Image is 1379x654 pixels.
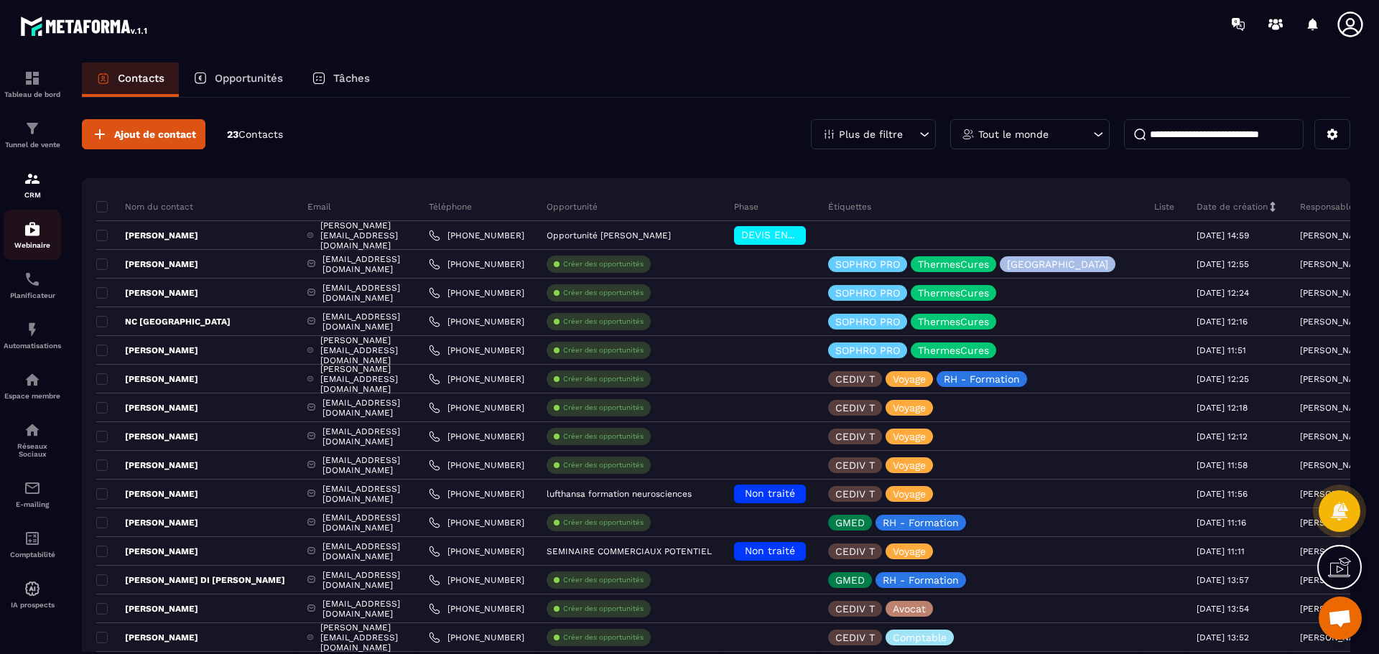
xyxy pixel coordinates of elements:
p: [PERSON_NAME] [1300,604,1370,614]
a: [PHONE_NUMBER] [429,574,524,586]
a: automationsautomationsWebinaire [4,210,61,260]
p: RH - Formation [883,575,959,585]
p: [DATE] 13:57 [1197,575,1249,585]
p: Avocat [893,604,926,614]
p: [PERSON_NAME] [96,488,198,500]
p: Réseaux Sociaux [4,442,61,458]
a: [PHONE_NUMBER] [429,603,524,615]
p: [DATE] 12:25 [1197,374,1249,384]
p: [PERSON_NAME] [96,603,198,615]
p: SOPHRO PRO [835,259,900,269]
p: Créer des opportunités [563,575,644,585]
p: [DATE] 11:58 [1197,460,1248,470]
p: CEDIV T [835,403,875,413]
p: Voyage [893,431,926,442]
p: [PERSON_NAME] [96,373,198,385]
p: [DATE] 13:54 [1197,604,1249,614]
p: SOPHRO PRO [835,317,900,327]
p: ThermesCures [918,259,989,269]
p: ThermesCures [918,317,989,327]
p: RH - Formation [883,518,959,528]
p: [DATE] 11:56 [1197,489,1248,499]
p: Nom du contact [96,201,193,212]
p: SOPHRO PRO [835,345,900,355]
p: [PERSON_NAME] [1300,317,1370,327]
img: automations [24,580,41,597]
a: Contacts [82,62,179,97]
img: social-network [24,421,41,439]
span: Non traité [745,545,795,556]
p: [PERSON_NAME] [96,345,198,356]
p: [DATE] 11:16 [1197,518,1246,528]
p: Comptable [893,632,947,643]
p: Créer des opportunités [563,259,644,269]
p: [PERSON_NAME] [1300,431,1370,442]
a: [PHONE_NUMBER] [429,546,524,557]
p: [DATE] 12:16 [1197,317,1248,327]
p: Étiquettes [828,201,871,212]
p: [PERSON_NAME] [1300,546,1370,556]
p: Créer des opportunités [563,632,644,643]
p: NC [GEOGRAPHIC_DATA] [96,316,231,327]
img: email [24,480,41,497]
a: [PHONE_NUMBER] [429,431,524,442]
span: Non traité [745,487,795,499]
p: [PERSON_NAME] [96,431,198,442]
a: [PHONE_NUMBER] [429,258,524,270]
a: Opportunités [179,62,297,97]
img: formation [24,120,41,137]
span: DEVIS ENVOE [741,229,808,240]
a: formationformationTableau de bord [4,59,61,109]
p: [DATE] 11:11 [1197,546,1245,556]
img: automations [24,321,41,338]
p: lufthansa formation neurosciences [547,489,692,499]
p: Planificateur [4,291,61,299]
p: CRM [4,191,61,199]
p: Créer des opportunités [563,374,644,384]
button: Ajout de contact [82,119,205,149]
p: E-mailing [4,500,61,508]
p: Responsable [1300,201,1354,212]
img: accountant [24,530,41,547]
p: Tunnel de vente [4,141,61,149]
a: [PHONE_NUMBER] [429,230,524,241]
p: RH - Formation [944,374,1020,384]
a: Ouvrir le chat [1319,597,1362,640]
p: Créer des opportunités [563,518,644,528]
p: CEDIV T [835,604,875,614]
p: Opportunités [215,72,283,85]
a: automationsautomationsEspace membre [4,360,61,411]
p: SOPHRO PRO [835,288,900,298]
a: automationsautomationsAutomatisations [4,310,61,360]
p: IA prospects [4,601,61,609]
p: Créer des opportunités [563,460,644,470]
p: Créer des opportunités [563,288,644,298]
p: [PERSON_NAME] DI [PERSON_NAME] [96,574,285,586]
p: ThermesCures [918,345,989,355]
p: [PERSON_NAME] [1300,518,1370,528]
p: Voyage [893,546,926,556]
p: [PERSON_NAME] [1300,489,1370,499]
p: Tout le monde [978,129,1049,139]
p: CEDIV T [835,632,875,643]
p: Créer des opportunités [563,317,644,327]
p: [PERSON_NAME] [96,230,198,241]
p: Liste [1154,201,1174,212]
p: 23 [227,128,283,141]
p: Comptabilité [4,551,61,559]
p: [PERSON_NAME] [96,287,198,299]
img: automations [24,371,41,388]
p: [PERSON_NAME] [96,459,198,471]
p: Plus de filtre [839,129,903,139]
p: Voyage [893,403,926,413]
p: [DATE] 12:18 [1197,403,1248,413]
a: [PHONE_NUMBER] [429,287,524,299]
p: Tâches [333,72,370,85]
span: Ajout de contact [114,127,196,141]
p: [PERSON_NAME] [1300,345,1370,355]
p: Créer des opportunités [563,431,644,442]
p: [DATE] 12:55 [1197,259,1249,269]
p: [DATE] 12:24 [1197,288,1249,298]
p: [PERSON_NAME] [1300,460,1370,470]
p: Webinaire [4,241,61,249]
